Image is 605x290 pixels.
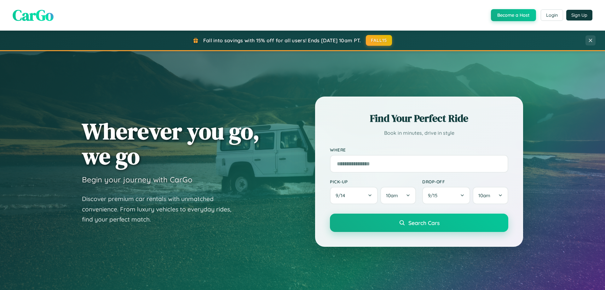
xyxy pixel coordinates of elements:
[386,192,398,198] span: 10am
[330,187,378,204] button: 9/14
[380,187,416,204] button: 10am
[203,37,361,44] span: Fall into savings with 15% off for all users! Ends [DATE] 10am PT.
[366,35,392,46] button: FALL15
[478,192,490,198] span: 10am
[330,111,508,125] h2: Find Your Perfect Ride
[491,9,536,21] button: Become a Host
[13,5,54,26] span: CarGo
[428,192,441,198] span: 9 / 15
[422,187,470,204] button: 9/15
[408,219,440,226] span: Search Cars
[330,214,508,232] button: Search Cars
[330,147,508,152] label: Where
[422,179,508,184] label: Drop-off
[82,119,260,169] h1: Wherever you go, we go
[330,179,416,184] label: Pick-up
[541,9,563,21] button: Login
[82,194,239,225] p: Discover premium car rentals with unmatched convenience. From luxury vehicles to everyday rides, ...
[330,128,508,138] p: Book in minutes, drive in style
[473,187,508,204] button: 10am
[566,10,592,21] button: Sign Up
[82,175,193,184] h3: Begin your journey with CarGo
[336,192,348,198] span: 9 / 14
